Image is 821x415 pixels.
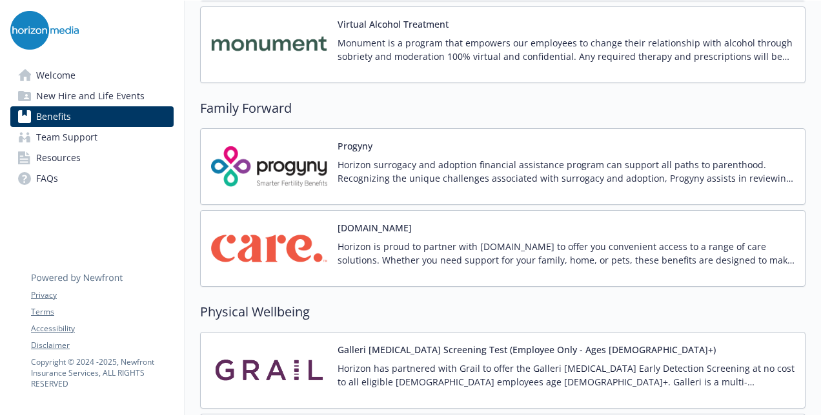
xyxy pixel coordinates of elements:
img: Care.com carrier logo [211,221,327,276]
p: Horizon is proud to partner with [DOMAIN_NAME] to offer you convenient access to a range of care ... [338,240,795,267]
a: Accessibility [31,323,173,334]
p: Monument is a program that empowers our employees to change their relationship with alcohol throu... [338,36,795,63]
a: Terms [31,306,173,318]
a: Benefits [10,106,174,127]
a: Team Support [10,127,174,148]
button: [DOMAIN_NAME] [338,221,412,235]
img: Grail, LLC carrier logo [211,343,327,398]
span: Team Support [36,127,97,148]
p: Horizon surrogacy and adoption financial assistance program can support all paths to parenthood. ... [338,158,795,185]
button: Virtual Alcohol Treatment [338,17,449,31]
span: FAQs [36,168,58,189]
span: Welcome [36,65,76,86]
a: FAQs [10,168,174,189]
span: New Hire and Life Events [36,86,145,106]
a: Privacy [31,289,173,301]
span: Benefits [36,106,71,127]
button: Galleri [MEDICAL_DATA] Screening Test (Employee Only - Ages [DEMOGRAPHIC_DATA]+) [338,343,716,356]
p: Copyright © 2024 - 2025 , Newfront Insurance Services, ALL RIGHTS RESERVED [31,356,173,389]
a: Disclaimer [31,340,173,351]
p: Horizon has partnered with Grail to offer the Galleri [MEDICAL_DATA] Early Detection Screening at... [338,362,795,389]
h2: Physical Wellbeing [200,302,806,322]
span: Resources [36,148,81,168]
a: New Hire and Life Events [10,86,174,106]
button: Progyny [338,139,372,153]
a: Welcome [10,65,174,86]
h2: Family Forward [200,99,806,118]
a: Resources [10,148,174,168]
img: Monument carrier logo [211,17,327,72]
img: Progyny carrier logo [211,139,327,194]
